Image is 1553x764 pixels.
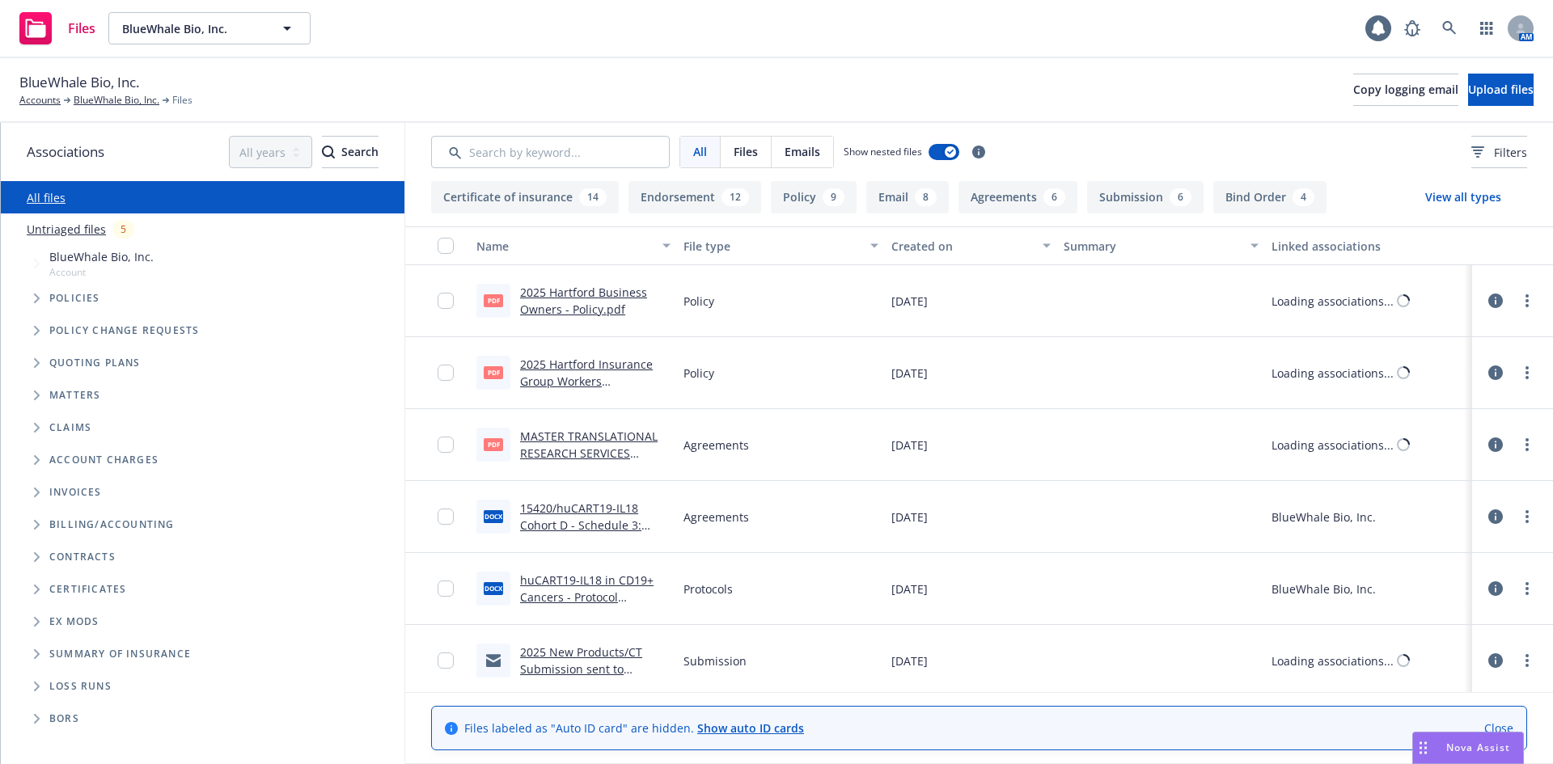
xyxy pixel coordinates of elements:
span: Billing/Accounting [49,520,175,530]
div: Search [322,137,379,167]
span: Files [172,93,193,108]
span: Emails [785,143,820,160]
div: Folder Tree Example [1,509,404,735]
span: Protocols [683,580,733,597]
span: Loss Runs [49,682,112,691]
input: Toggle Row Selected [438,293,454,309]
span: [DATE] [891,580,928,597]
span: Account [49,265,154,279]
span: Files labeled as "Auto ID card" are hidden. [464,720,804,737]
span: Filters [1471,144,1527,161]
span: docx [484,582,503,594]
span: Files [734,143,758,160]
a: more [1517,651,1537,670]
span: Policy [683,365,714,382]
span: pdf [484,438,503,450]
button: Certificate of insurance [431,181,619,213]
button: Policy [771,181,857,213]
a: more [1517,507,1537,526]
span: Certificates [49,585,126,594]
span: [DATE] [891,509,928,526]
span: [DATE] [891,652,928,669]
button: Endorsement [628,181,761,213]
input: Toggle Row Selected [438,437,454,453]
a: huCART19-IL18 in CD19+ Cancers - Protocol Draft.docx [520,572,654,622]
button: Bind Order [1213,181,1327,213]
div: 14 [579,188,607,206]
span: All [693,143,707,160]
div: Loading associations... [1272,365,1394,382]
div: Drag to move [1413,732,1433,763]
span: pdf [484,294,503,306]
div: Loading associations... [1272,293,1394,310]
a: Report a Bug [1396,12,1428,44]
a: BlueWhale Bio, Inc. [74,93,159,108]
a: Files [13,6,102,51]
span: Upload files [1468,82,1534,97]
span: [DATE] [891,293,928,310]
button: Submission [1087,181,1204,213]
span: Agreements [683,509,749,526]
div: Linked associations [1272,238,1466,255]
span: [DATE] [891,365,928,382]
a: Accounts [19,93,61,108]
div: Tree Example [1,245,404,509]
span: Contracts [49,552,116,562]
span: Claims [49,423,91,433]
div: 12 [721,188,749,206]
div: 8 [915,188,937,206]
div: Summary [1064,238,1240,255]
div: 6 [1043,188,1065,206]
span: Invoices [49,488,102,497]
button: Nova Assist [1412,732,1524,764]
span: Associations [27,141,104,163]
a: 15420/huCART19-IL18 Cohort D - Schedule 3: Statement of Work (“SOW”).docx [520,500,641,567]
div: 4 [1293,188,1314,206]
a: Show auto ID cards [697,720,804,736]
input: Toggle Row Selected [438,365,454,381]
a: more [1517,291,1537,310]
a: 2025 Hartford Business Owners - Policy.pdf [520,285,647,317]
a: Untriaged files [27,221,106,238]
span: BlueWhale Bio, Inc. [49,248,154,265]
input: Search by keyword... [431,136,670,168]
span: Copy logging email [1353,82,1458,97]
span: Policies [49,293,100,303]
div: Loading associations... [1272,437,1394,454]
a: Search [1433,12,1466,44]
button: View all types [1399,181,1527,213]
div: Loading associations... [1272,652,1394,669]
a: All files [27,190,66,205]
span: Policy [683,293,714,310]
button: Name [470,226,677,265]
span: BORs [49,714,79,724]
span: Policy change requests [49,326,199,336]
span: Nova Assist [1446,741,1510,754]
input: Toggle Row Selected [438,509,454,525]
div: 6 [1170,188,1191,206]
button: SearchSearch [322,136,379,168]
span: Ex Mods [49,617,99,627]
span: Files [68,22,95,35]
a: Switch app [1470,12,1503,44]
span: Agreements [683,437,749,454]
div: File type [683,238,860,255]
span: docx [484,510,503,522]
span: Submission [683,652,747,669]
span: Summary of insurance [49,649,191,659]
a: more [1517,363,1537,382]
div: Name [476,238,653,255]
svg: Search [322,146,335,158]
button: File type [677,226,884,265]
a: MASTER TRANSLATIONAL RESEARCH SERVICES AGREEMENT (MTRSA) - With UPENN.pdf [520,428,658,495]
div: Created on [891,238,1034,255]
div: BlueWhale Bio, Inc. [1272,509,1376,526]
input: Toggle Row Selected [438,652,454,669]
button: Email [866,181,949,213]
span: Filters [1494,144,1527,161]
input: Toggle Row Selected [438,580,454,597]
button: Agreements [958,181,1077,213]
button: BlueWhale Bio, Inc. [108,12,311,44]
div: 9 [823,188,844,206]
button: Filters [1471,136,1527,168]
